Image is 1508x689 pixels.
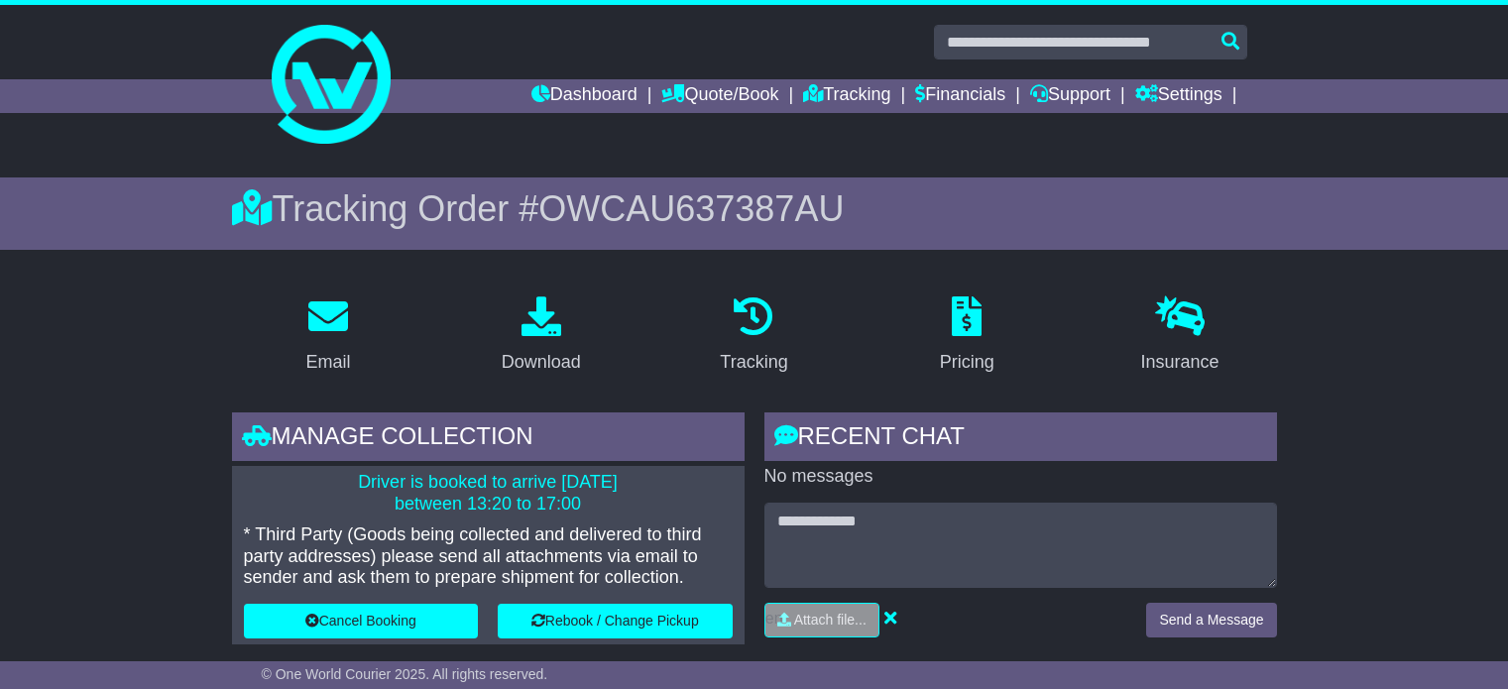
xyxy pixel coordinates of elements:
a: Dashboard [531,79,638,113]
a: Settings [1135,79,1222,113]
a: Email [292,289,363,383]
a: Pricing [927,289,1007,383]
a: Tracking [707,289,800,383]
div: Manage collection [232,412,745,466]
a: Insurance [1128,289,1232,383]
button: Send a Message [1146,603,1276,637]
div: RECENT CHAT [764,412,1277,466]
a: Tracking [803,79,890,113]
div: Email [305,349,350,376]
a: Download [489,289,594,383]
span: © One World Courier 2025. All rights reserved. [262,666,548,682]
p: Driver is booked to arrive [DATE] between 13:20 to 17:00 [244,472,733,515]
p: No messages [764,466,1277,488]
div: Pricing [940,349,994,376]
a: Support [1030,79,1110,113]
div: Tracking [720,349,787,376]
div: Tracking Order # [232,187,1277,230]
div: Insurance [1141,349,1219,376]
p: * Third Party (Goods being collected and delivered to third party addresses) please send all atta... [244,524,733,589]
button: Rebook / Change Pickup [498,604,733,638]
a: Financials [915,79,1005,113]
button: Cancel Booking [244,604,479,638]
span: OWCAU637387AU [538,188,844,229]
a: Quote/Book [661,79,778,113]
div: Download [502,349,581,376]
